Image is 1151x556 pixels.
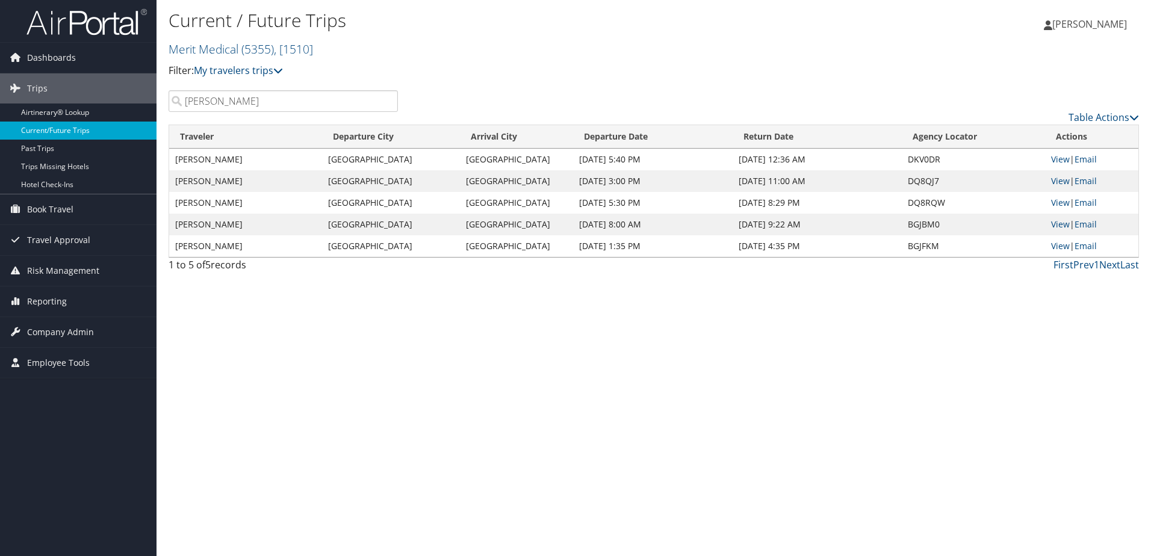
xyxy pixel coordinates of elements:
td: | [1045,170,1138,192]
td: [PERSON_NAME] [169,192,322,214]
th: Departure City: activate to sort column ascending [322,125,460,149]
td: [GEOGRAPHIC_DATA] [460,170,573,192]
a: View [1051,175,1070,187]
span: Employee Tools [27,348,90,378]
td: [GEOGRAPHIC_DATA] [322,170,460,192]
td: DQ8RQW [902,192,1045,214]
td: [DATE] 11:00 AM [733,170,902,192]
div: 1 to 5 of records [169,258,398,278]
a: Table Actions [1069,111,1139,124]
td: [DATE] 8:00 AM [573,214,733,235]
span: Travel Approval [27,225,90,255]
td: DKV0DR [902,149,1045,170]
a: View [1051,218,1070,230]
td: [GEOGRAPHIC_DATA] [460,214,573,235]
a: Last [1120,258,1139,271]
td: [GEOGRAPHIC_DATA] [460,235,573,257]
th: Departure Date: activate to sort column descending [573,125,733,149]
a: Merit Medical [169,41,313,57]
td: [PERSON_NAME] [169,170,322,192]
span: Reporting [27,286,67,317]
td: [DATE] 3:00 PM [573,170,733,192]
td: [DATE] 1:35 PM [573,235,733,257]
a: Prev [1073,258,1094,271]
th: Agency Locator: activate to sort column ascending [902,125,1045,149]
span: Book Travel [27,194,73,224]
td: | [1045,235,1138,257]
a: [PERSON_NAME] [1044,6,1139,42]
th: Return Date: activate to sort column ascending [733,125,902,149]
a: 1 [1094,258,1099,271]
span: [PERSON_NAME] [1052,17,1127,31]
span: Dashboards [27,43,76,73]
td: BGJBM0 [902,214,1045,235]
td: | [1045,192,1138,214]
span: , [ 1510 ] [274,41,313,57]
td: [DATE] 4:35 PM [733,235,902,257]
td: | [1045,149,1138,170]
td: BGJFKM [902,235,1045,257]
td: [PERSON_NAME] [169,235,322,257]
th: Traveler: activate to sort column ascending [169,125,322,149]
span: Trips [27,73,48,103]
a: View [1051,153,1070,165]
span: Company Admin [27,317,94,347]
td: [GEOGRAPHIC_DATA] [460,149,573,170]
th: Arrival City: activate to sort column ascending [460,125,573,149]
td: [GEOGRAPHIC_DATA] [322,214,460,235]
span: Risk Management [27,256,99,286]
a: Email [1075,218,1097,230]
td: [DATE] 8:29 PM [733,192,902,214]
td: [DATE] 5:40 PM [573,149,733,170]
td: [DATE] 5:30 PM [573,192,733,214]
a: My travelers trips [194,64,283,77]
td: [GEOGRAPHIC_DATA] [322,149,460,170]
span: ( 5355 ) [241,41,274,57]
td: DQ8QJ7 [902,170,1045,192]
th: Actions [1045,125,1138,149]
h1: Current / Future Trips [169,8,816,33]
a: Email [1075,153,1097,165]
td: | [1045,214,1138,235]
td: [DATE] 12:36 AM [733,149,902,170]
td: [PERSON_NAME] [169,149,322,170]
img: airportal-logo.png [26,8,147,36]
span: 5 [205,258,211,271]
input: Search Traveler or Arrival City [169,90,398,112]
a: Next [1099,258,1120,271]
a: Email [1075,175,1097,187]
a: Email [1075,240,1097,252]
a: Email [1075,197,1097,208]
p: Filter: [169,63,816,79]
td: [PERSON_NAME] [169,214,322,235]
td: [DATE] 9:22 AM [733,214,902,235]
td: [GEOGRAPHIC_DATA] [322,235,460,257]
a: View [1051,240,1070,252]
td: [GEOGRAPHIC_DATA] [460,192,573,214]
a: First [1053,258,1073,271]
td: [GEOGRAPHIC_DATA] [322,192,460,214]
a: View [1051,197,1070,208]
